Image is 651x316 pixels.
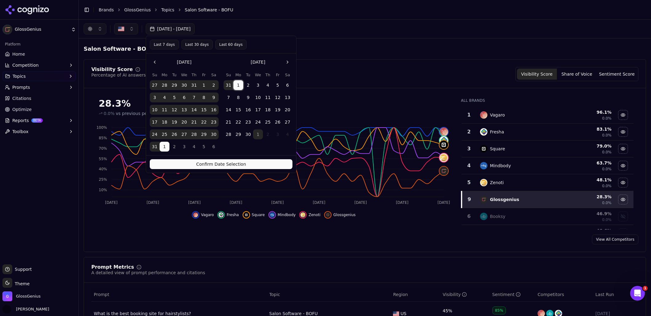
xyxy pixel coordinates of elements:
[283,57,292,67] button: Go to the Next Month
[99,98,449,109] div: 28.3%
[566,227,611,234] div: 40.6 %
[243,105,253,115] button: Tuesday, September 16th, 2025
[462,174,633,191] tr: 5zenotiZenoti48.1%0.0%Hide zenoti data
[2,116,76,125] button: ReportsBETA
[566,109,611,115] div: 96.1 %
[2,25,12,34] img: GlossGenius
[439,128,448,136] img: vagaro
[464,213,474,220] div: 6
[15,27,69,32] span: GlossGenius
[199,105,209,115] button: Friday, August 15th, 2025, selected
[14,306,49,312] span: [PERSON_NAME]
[91,72,200,78] div: Percentage of AI answers that mention your brand
[243,211,265,219] button: Hide square data
[263,72,273,78] th: Thursday
[12,117,29,124] span: Reports
[118,26,124,32] img: United States
[209,117,219,127] button: Saturday, August 23rd, 2025, selected
[393,311,399,316] img: US flag
[443,291,467,298] div: Visibility
[480,162,487,169] img: mindbody
[271,200,284,205] tspan: [DATE]
[91,265,134,270] div: Prompt Metrics
[630,286,645,301] iframe: Intercom live chat
[179,93,189,102] button: Wednesday, August 6th, 2025, selected
[146,23,195,34] button: [DATE] - [DATE]
[12,95,31,101] span: Citations
[283,93,292,102] button: Saturday, September 13th, 2025
[233,93,243,102] button: Monday, September 8th, 2025
[99,136,107,140] tspan: 85%
[462,124,633,140] tr: 2freshaFresha83.1%0.0%Hide fresha data
[99,7,634,13] nav: breadcrumb
[2,305,49,314] button: Open user button
[354,200,367,205] tspan: [DATE]
[618,228,628,238] button: Show rosy data
[253,105,263,115] button: Wednesday, September 17th, 2025
[217,211,239,219] button: Hide fresha data
[209,80,219,90] button: Saturday, August 2nd, 2025, selected
[566,160,611,166] div: 63.7 %
[480,145,487,152] img: square
[313,200,325,205] tspan: [DATE]
[566,126,611,132] div: 83.1 %
[618,110,628,120] button: Hide vagaro data
[480,111,487,119] img: vagaro
[160,117,169,127] button: Monday, August 18th, 2025, selected
[557,69,597,80] button: Share of Voice
[492,291,521,298] div: Sentiment
[179,129,189,139] button: Wednesday, August 27th, 2025, selected
[2,71,76,81] button: Topics
[283,72,292,78] th: Saturday
[233,117,243,127] button: Monday, September 22nd, 2025
[490,129,504,135] div: Fresha
[147,200,159,205] tspan: [DATE]
[535,288,593,302] th: Competitors
[124,7,151,13] a: GlossGenius
[2,60,76,70] button: Competition
[91,288,267,302] th: Prompt
[91,67,133,72] div: Visibility Score
[12,84,30,90] span: Prompts
[268,211,296,219] button: Hide mindbody data
[595,291,614,298] span: Last Run
[464,145,474,152] div: 3
[464,128,474,136] div: 2
[439,153,448,162] img: zenoti
[566,177,611,183] div: 48.1 %
[189,80,199,90] button: Thursday, July 31st, 2025, selected
[209,142,219,152] button: Saturday, September 6th, 2025
[12,281,30,286] span: Theme
[490,213,505,219] div: Booksy
[480,128,487,136] img: fresha
[99,188,107,192] tspan: 10%
[105,200,118,205] tspan: [DATE]
[253,72,263,78] th: Wednesday
[602,217,612,222] span: 0.0%
[160,142,169,152] button: Monday, September 1st, 2025, selected
[273,93,283,102] button: Friday, September 12th, 2025
[618,127,628,137] button: Hide fresha data
[263,93,273,102] button: Thursday, September 11th, 2025
[299,211,320,219] button: Hide zenoti data
[224,117,233,127] button: Sunday, September 21st, 2025
[199,117,209,127] button: Friday, August 22nd, 2025, selected
[253,129,263,139] button: Today, Wednesday, October 1st, 2025
[462,191,633,208] tr: 9glossgeniusGlossgenius28.3%0.0%Hide glossgenius data
[438,200,450,205] tspan: [DATE]
[233,80,243,90] button: Monday, September 1st, 2025, selected
[462,157,633,174] tr: 4mindbodyMindbody63.7%0.0%Hide mindbody data
[592,235,638,244] a: View All Competitors
[618,211,628,221] button: Show booksy data
[116,110,156,117] span: vs previous period
[185,7,233,13] span: Salon Software - BOFU
[2,39,76,49] div: Platform
[267,288,391,302] th: Topic
[189,72,199,78] th: Thursday
[273,105,283,115] button: Friday, September 19th, 2025
[465,196,474,203] div: 9
[490,196,519,203] div: Glossgenius
[150,159,292,169] button: Confirm Date Selection
[31,118,43,123] span: BETA
[333,212,355,217] span: Glossgenius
